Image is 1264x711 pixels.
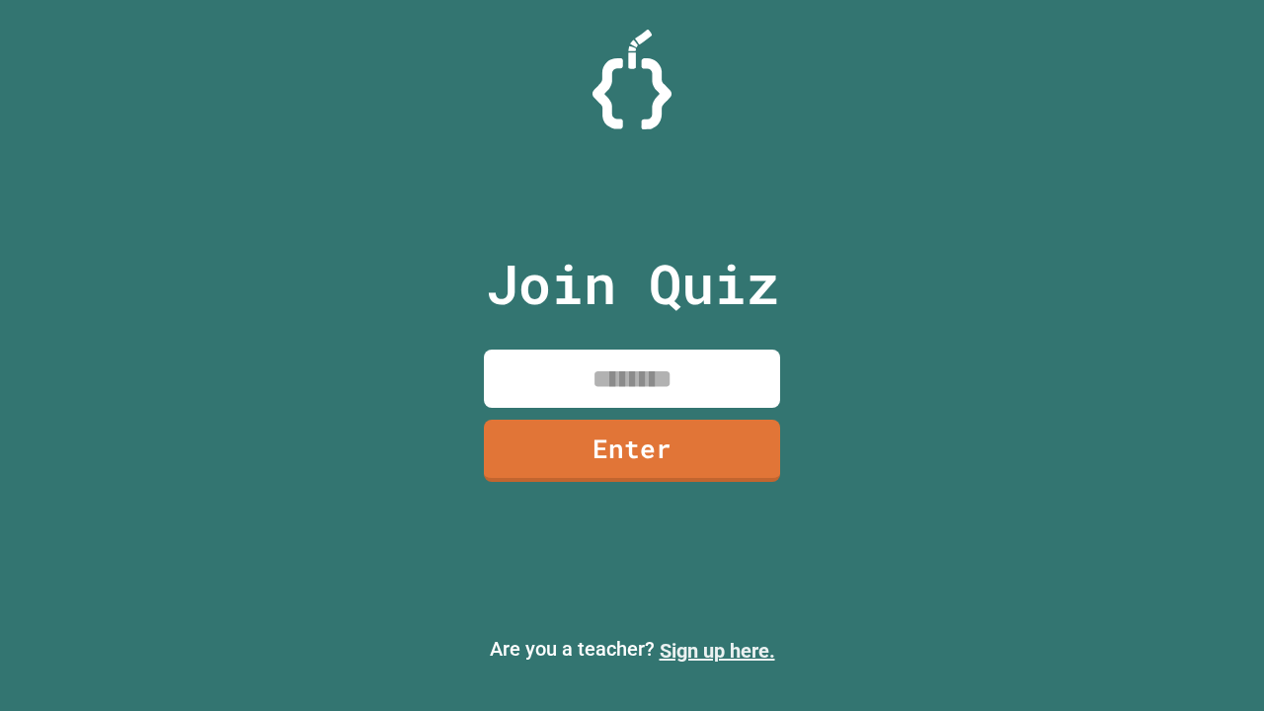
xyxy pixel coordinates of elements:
p: Are you a teacher? [16,634,1248,666]
p: Join Quiz [486,243,779,325]
a: Sign up here. [660,639,775,663]
img: Logo.svg [592,30,671,129]
iframe: chat widget [1181,632,1244,691]
a: Enter [484,420,780,482]
iframe: chat widget [1100,546,1244,630]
